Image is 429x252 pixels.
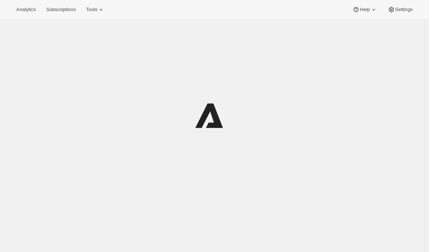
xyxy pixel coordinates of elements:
[86,7,97,13] span: Tools
[46,7,76,13] span: Subscriptions
[12,4,40,15] button: Analytics
[360,7,370,13] span: Help
[395,7,413,13] span: Settings
[81,4,109,15] button: Tools
[383,4,417,15] button: Settings
[16,7,36,13] span: Analytics
[42,4,80,15] button: Subscriptions
[348,4,381,15] button: Help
